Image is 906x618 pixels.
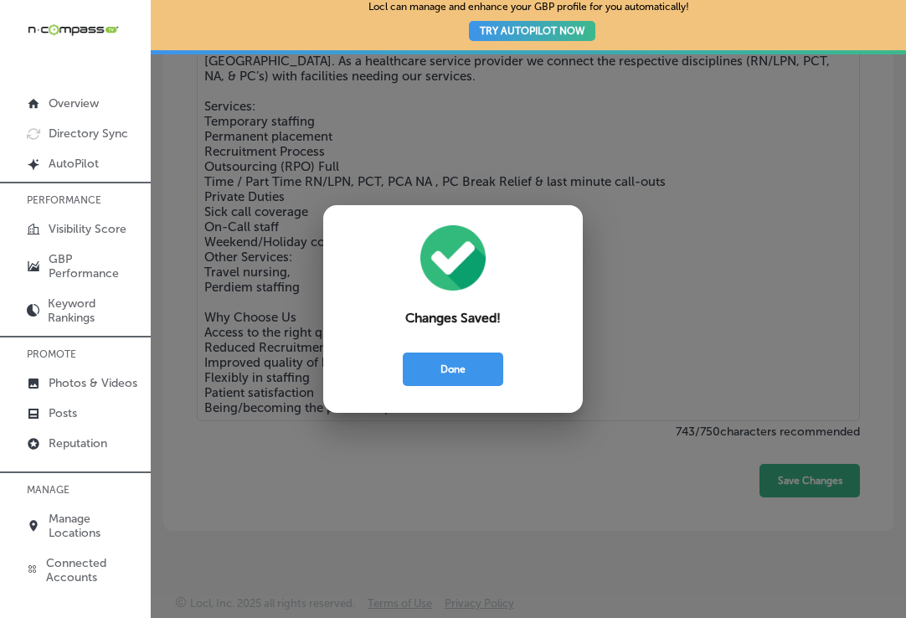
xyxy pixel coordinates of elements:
p: Overview [49,96,99,111]
p: AutoPilot [49,157,99,171]
p: Directory Sync [49,126,128,141]
img: aRTcPUD3uqIAAAAASUVORK5CYII= [420,225,486,291]
p: Connected Accounts [46,556,142,585]
p: Photos & Videos [49,376,137,390]
p: Visibility Score [49,222,126,236]
button: TRY AUTOPILOT NOW [469,21,595,41]
p: Keyword Rankings [48,296,142,325]
h2: Changes Saved! [363,311,543,326]
p: Manage Locations [49,512,142,540]
p: Reputation [49,436,107,451]
button: Done [403,353,503,386]
img: 660ab0bf-5cc7-4cb8-ba1c-48b5ae0f18e60NCTV_CLogo_TV_Black_-500x88.png [27,22,119,38]
p: Locl can manage and enhance your GBP profile for you automatically! [368,1,689,49]
p: Posts [49,406,77,420]
p: GBP Performance [49,252,142,281]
